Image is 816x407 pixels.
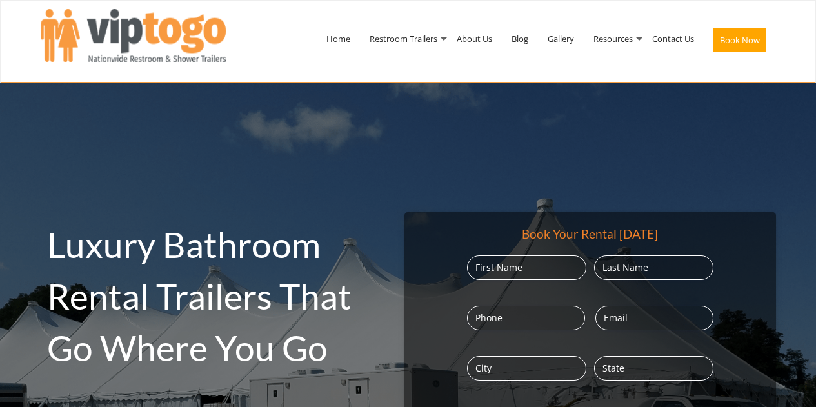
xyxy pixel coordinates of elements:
[467,306,585,330] input: Phone
[704,5,776,80] a: Book Now
[642,5,704,72] a: Contact Us
[713,28,766,52] button: Book Now
[360,5,447,72] a: Restroom Trailers
[447,5,502,72] a: About Us
[595,306,713,330] input: Email
[502,5,538,72] a: Blog
[584,5,642,72] a: Resources
[538,5,584,72] a: Gallery
[47,219,399,373] h2: Luxury Bathroom Rental Trailers That Go Where You Go
[467,255,586,280] input: First Name
[594,255,713,280] input: Last Name
[41,9,226,62] img: VIPTOGO
[522,225,658,243] div: Book Your Rental [DATE]
[467,356,586,381] input: City
[594,356,713,381] input: State
[317,5,360,72] a: Home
